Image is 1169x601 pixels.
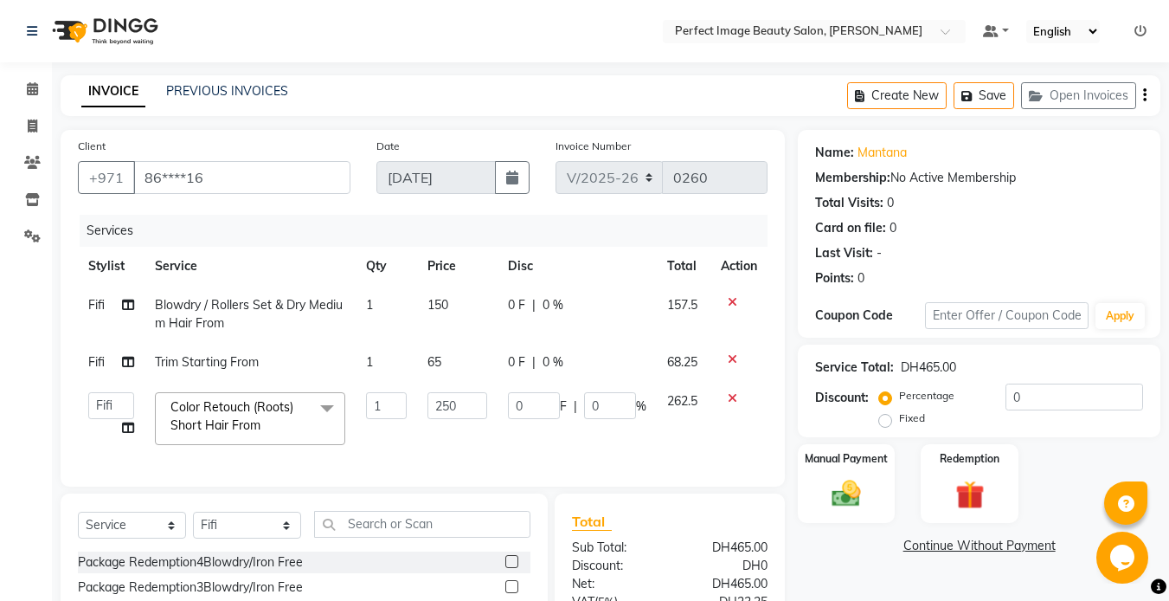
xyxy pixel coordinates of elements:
th: Disc [498,247,657,286]
div: Package Redemption4Blowdry/Iron Free [78,553,303,572]
label: Fixed [899,410,925,426]
div: DH465.00 [901,359,956,377]
span: Blowdry / Rollers Set & Dry Medium Hair From [155,297,343,331]
span: | [532,296,536,314]
a: INVOICE [81,76,145,107]
span: | [532,353,536,372]
span: 1 [366,297,373,313]
div: Services [80,215,780,247]
div: DH465.00 [670,539,780,557]
span: 1 [366,354,373,370]
th: Action [710,247,768,286]
div: Points: [815,269,854,288]
th: Qty [356,247,417,286]
th: Service [145,247,356,286]
div: Card on file: [815,219,886,237]
th: Price [417,247,498,286]
div: Coupon Code [815,307,924,325]
a: Continue Without Payment [801,537,1157,555]
div: Membership: [815,169,890,187]
span: Fifi [88,297,105,313]
div: Service Total: [815,359,894,377]
input: Enter Offer / Coupon Code [925,302,1089,329]
div: Net: [559,575,670,593]
div: Name: [815,144,854,162]
div: DH0 [670,557,780,575]
label: Invoice Number [556,139,631,154]
span: Total [572,513,612,531]
div: Discount: [815,389,869,407]
div: Package Redemption3Blowdry/Iron Free [78,578,303,597]
div: Total Visits: [815,194,883,212]
a: x [260,417,268,433]
div: 0 [857,269,864,288]
span: Trim Starting From [155,354,259,370]
label: Client [78,139,106,154]
input: Search by Name/Mobile/Email/Code [133,161,350,194]
button: +971 [78,161,135,194]
span: 157.5 [667,297,697,313]
img: _cash.svg [823,477,870,510]
button: Apply [1095,303,1145,329]
span: 65 [427,354,441,370]
button: Open Invoices [1021,82,1136,109]
button: Create New [847,82,947,109]
label: Percentage [899,388,954,404]
div: Discount: [559,557,670,575]
span: 68.25 [667,354,697,370]
div: 0 [890,219,896,237]
label: Redemption [940,451,999,467]
label: Manual Payment [805,451,888,467]
span: 0 F [508,296,525,314]
span: Color Retouch (Roots) Short Hair From [170,399,293,433]
label: Date [376,139,400,154]
iframe: chat widget [1096,532,1152,584]
div: Last Visit: [815,244,873,262]
span: 0 % [543,353,563,372]
div: - [877,244,882,262]
span: Fifi [88,354,105,370]
span: 0 % [543,296,563,314]
span: 262.5 [667,393,697,409]
a: Mantana [857,144,907,162]
th: Total [657,247,710,286]
img: logo [44,7,163,55]
th: Stylist [78,247,145,286]
div: 0 [887,194,894,212]
span: 150 [427,297,448,313]
div: DH465.00 [670,575,780,593]
div: Sub Total: [559,539,670,557]
img: _gift.svg [947,477,993,513]
input: Search or Scan [314,511,530,538]
div: No Active Membership [815,169,1143,187]
span: 0 F [508,353,525,372]
button: Save [954,82,1014,109]
span: % [636,397,646,416]
span: | [574,397,577,416]
a: PREVIOUS INVOICES [166,83,288,99]
span: F [560,397,567,416]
